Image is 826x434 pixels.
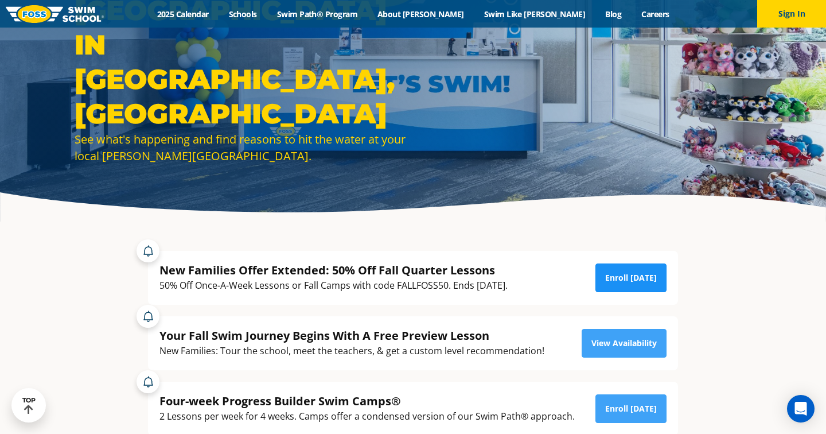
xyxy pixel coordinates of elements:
[595,263,667,292] a: Enroll [DATE]
[787,395,815,423] div: Open Intercom Messenger
[159,278,508,293] div: 50% Off Once-A-Week Lessons or Fall Camps with code FALLFOSS50. Ends [DATE].
[582,329,667,358] a: View Availability
[147,9,219,20] a: 2025 Calendar
[75,131,407,164] div: See what's happening and find reasons to hit the water at your local [PERSON_NAME][GEOGRAPHIC_DATA].
[159,409,575,424] div: 2 Lessons per week for 4 weeks. Camps offer a condensed version of our Swim Path® approach.
[267,9,367,20] a: Swim Path® Program
[595,394,667,423] a: Enroll [DATE]
[632,9,679,20] a: Careers
[159,343,544,359] div: New Families: Tour the school, meet the teachers, & get a custom level recommendation!
[159,393,575,409] div: Four-week Progress Builder Swim Camps®
[6,5,104,23] img: FOSS Swim School Logo
[159,262,508,278] div: New Families Offer Extended: 50% Off Fall Quarter Lessons
[159,328,544,343] div: Your Fall Swim Journey Begins With A Free Preview Lesson
[368,9,474,20] a: About [PERSON_NAME]
[22,397,36,414] div: TOP
[219,9,267,20] a: Schools
[474,9,595,20] a: Swim Like [PERSON_NAME]
[595,9,632,20] a: Blog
